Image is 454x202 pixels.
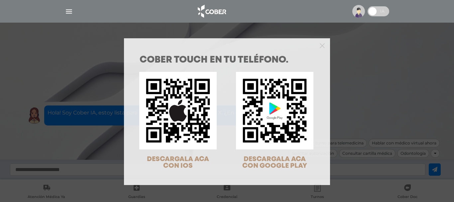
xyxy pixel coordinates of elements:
button: Close [320,42,325,48]
img: qr-code [139,72,217,149]
span: DESCARGALA ACA CON GOOGLE PLAY [242,156,307,169]
h1: COBER TOUCH en tu teléfono. [140,56,314,65]
span: DESCARGALA ACA CON IOS [147,156,209,169]
img: qr-code [236,72,313,149]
